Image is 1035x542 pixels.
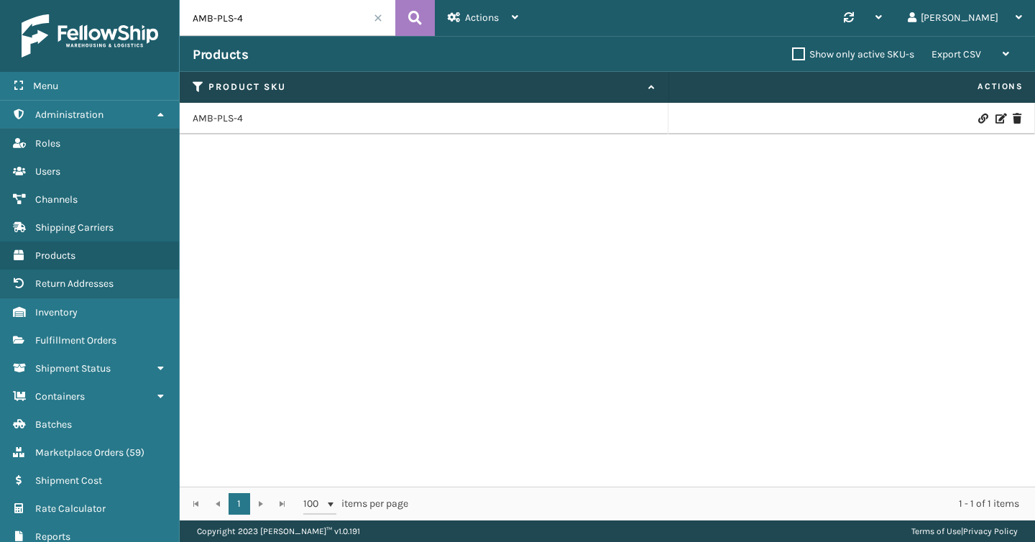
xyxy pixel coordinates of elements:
[35,390,85,403] span: Containers
[303,493,408,515] span: items per page
[1013,114,1021,124] i: Delete
[792,48,914,60] label: Show only active SKU-s
[193,111,243,126] a: AMB-PLS-4
[931,48,981,60] span: Export CSV
[126,446,144,459] span: ( 59 )
[428,497,1019,511] div: 1 - 1 of 1 items
[35,165,60,178] span: Users
[208,81,641,93] label: Product SKU
[22,14,158,58] img: logo
[35,334,116,346] span: Fulfillment Orders
[229,493,250,515] a: 1
[193,46,248,63] h3: Products
[35,418,72,431] span: Batches
[35,306,78,318] span: Inventory
[35,137,60,150] span: Roles
[978,114,987,124] i: Link Product
[911,520,1018,542] div: |
[35,277,114,290] span: Return Addresses
[35,109,103,121] span: Administration
[303,497,325,511] span: 100
[35,474,102,487] span: Shipment Cost
[35,249,75,262] span: Products
[35,362,111,375] span: Shipment Status
[963,526,1018,536] a: Privacy Policy
[33,80,58,92] span: Menu
[465,12,499,24] span: Actions
[35,446,124,459] span: Marketplace Orders
[35,221,114,234] span: Shipping Carriers
[35,502,106,515] span: Rate Calculator
[197,520,360,542] p: Copyright 2023 [PERSON_NAME]™ v 1.0.191
[35,193,78,206] span: Channels
[995,114,1004,124] i: Edit
[911,526,961,536] a: Terms of Use
[673,75,1032,98] span: Actions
